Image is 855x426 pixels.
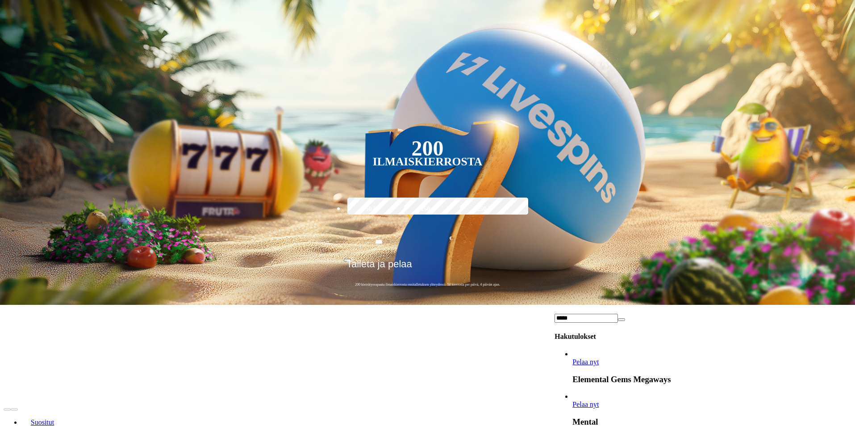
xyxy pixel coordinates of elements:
[572,358,599,366] a: Elemental Gems Megaways
[572,358,599,366] span: Pelaa nyt
[345,196,397,222] label: 50 €
[555,314,618,323] input: Search
[572,350,851,384] article: Elemental Gems Megaways
[344,282,511,287] span: 200 kierrätysvapaata ilmaiskierrosta ensitalletuksen yhteydessä. 50 kierrosta per päivä, 4 päivän...
[572,401,599,408] span: Pelaa nyt
[555,333,851,341] h4: Hakutulokset
[11,408,18,411] button: next slide
[411,143,443,154] div: 200
[346,258,412,276] span: Talleta ja pelaa
[27,418,58,426] span: Suositut
[572,375,851,384] h3: Elemental Gems Megaways
[572,401,599,408] a: Mental
[458,196,510,222] label: 250 €
[344,258,511,277] button: Talleta ja pelaa
[4,408,11,411] button: prev slide
[450,234,452,243] span: €
[351,256,354,261] span: €
[402,196,454,222] label: 150 €
[373,156,483,167] div: Ilmaiskierrosta
[618,318,625,321] button: clear entry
